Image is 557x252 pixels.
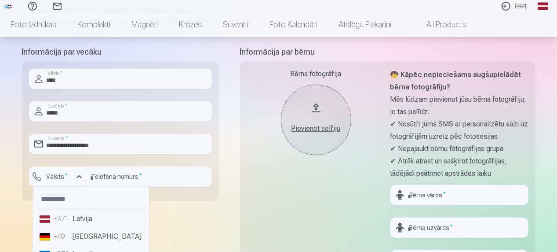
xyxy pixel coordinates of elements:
[259,12,328,37] a: Foto kalendāri
[240,46,535,58] h5: Informācija par bērnu
[290,123,342,134] div: Pievienot selfiju
[390,118,528,143] p: ✔ Nosūtīt jums SMS ar personalizētu saiti uz fotogrāfijām uzreiz pēc fotosesijas
[328,12,402,37] a: Atslēgu piekariņi
[43,172,72,181] label: Valsts
[121,12,168,37] a: Magnēti
[212,12,259,37] a: Suvenīri
[402,12,477,37] a: All products
[54,231,71,242] div: +49
[390,155,528,180] p: ✔ Ātrāk atrast un sašķirot fotogrāfijas, tādējādi paātrinot apstrādes laiku
[390,143,528,155] p: ✔ Nepajaukt bērnu fotogrāfijas grupā
[168,12,212,37] a: Krūzes
[247,69,385,79] div: Bērna fotogrāfija
[390,93,528,118] p: Mēs lūdzam pievienot jūsu bērna fotogrāfiju, jo tas palīdz:
[281,85,351,155] button: Pievienot selfiju
[54,214,71,224] div: +371
[22,46,219,58] h5: Informācija par vecāku
[29,167,86,187] button: Valsts*
[67,12,121,37] a: Komplekti
[36,210,146,228] li: Latvija
[4,4,13,9] img: /fa1
[390,70,521,91] strong: 🧒 Kāpēc nepieciešams augšupielādēt bērna fotogrāfiju?
[36,228,146,245] li: [GEOGRAPHIC_DATA]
